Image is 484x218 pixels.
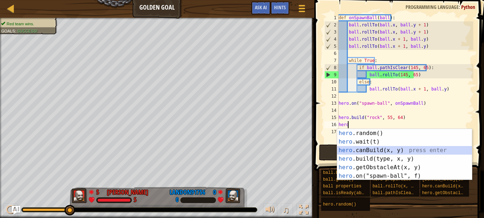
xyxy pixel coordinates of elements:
span: ball.rollTo(x, y) [372,184,416,189]
div: 3 [325,28,339,36]
div: 12 [324,93,339,100]
div: 6 [324,50,339,57]
button: Ctrl + P: Play [4,203,18,218]
span: Red team wins. [7,21,34,26]
span: ball.isReady(ability) [323,191,377,196]
span: : [15,28,17,33]
button: Ask AI [12,206,20,214]
div: 1 [324,14,339,21]
div: 5 [325,43,339,50]
span: Ask AI [255,4,267,11]
div: 7 [324,57,339,64]
span: ball.pathIsClear(x, y) [372,191,429,196]
span: Python [461,4,475,10]
li: Red team wins. [1,21,53,27]
div: 0 [209,188,216,194]
div: 4 [325,36,339,43]
span: ball properties [323,184,361,189]
button: Toggle fullscreen [297,203,311,218]
div: 14 [324,107,339,114]
div: 2 [325,21,339,28]
span: : [459,4,461,10]
div: 5 [134,197,137,203]
div: 0 [176,197,179,203]
img: thang_avatar_frame.png [72,188,87,203]
span: Programming language [406,4,459,10]
span: ball.ghost() [323,177,354,182]
div: 11 [324,85,339,93]
span: Hints [274,4,286,11]
div: Landon91756 [170,188,205,197]
div: 5 [96,188,103,194]
span: hero.getObstacleAt(x, y) [422,191,484,196]
div: 8 [325,64,339,71]
div: 13 [324,100,339,107]
button: Run ⇧↵ [319,144,393,161]
span: ball.boost() [323,170,354,175]
div: 17 [324,128,339,135]
button: Ask AI [251,1,271,15]
div: [PERSON_NAME] [107,188,148,197]
div: 10 [324,78,339,85]
button: ♫ [281,203,293,218]
div: 15 [324,114,339,121]
span: hero.canBuild(x, y) [422,184,471,189]
div: 16 [324,121,339,128]
img: thang_avatar_frame.png [225,188,241,203]
button: Adjust volume [263,203,277,218]
span: ♫ [282,204,289,215]
button: Show game menu [293,1,311,18]
div: 9 [325,71,339,78]
span: hero.random() [323,202,356,207]
span: Goals [1,28,15,33]
span: Success! [17,28,37,33]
